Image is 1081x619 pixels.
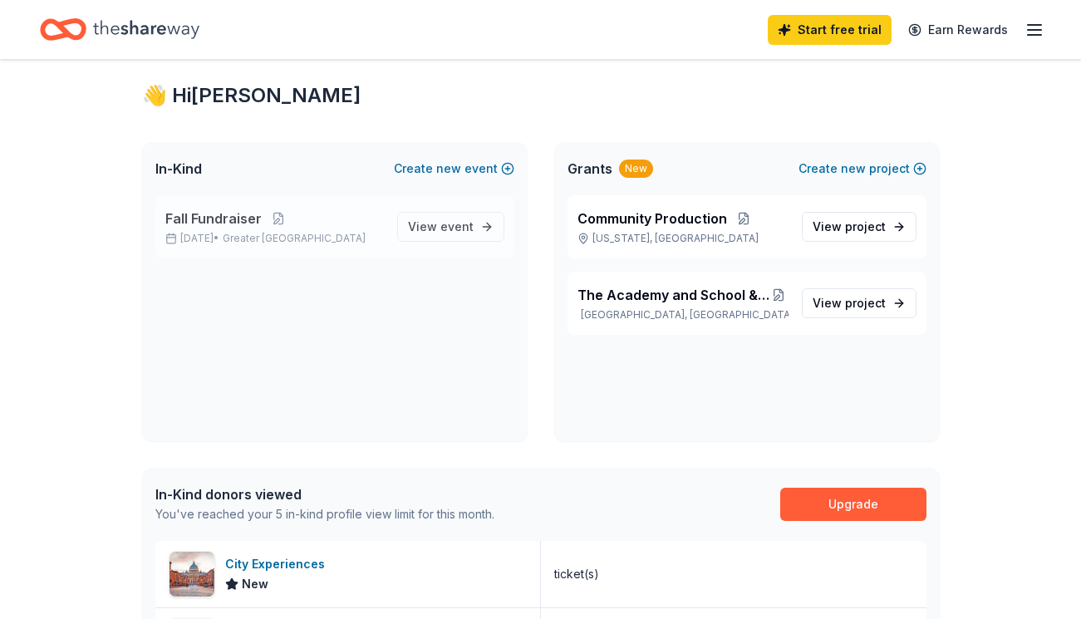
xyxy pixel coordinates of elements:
span: Greater [GEOGRAPHIC_DATA] [223,232,366,245]
span: event [440,219,474,233]
div: 👋 Hi [PERSON_NAME] [142,82,940,109]
span: In-Kind [155,159,202,179]
div: New [619,160,653,178]
div: You've reached your 5 in-kind profile view limit for this month. [155,504,494,524]
span: View [408,217,474,237]
div: City Experiences [225,554,332,574]
a: Home [40,10,199,49]
p: [US_STATE], [GEOGRAPHIC_DATA] [577,232,789,245]
span: Fall Fundraiser [165,209,262,228]
span: Grants [568,159,612,179]
span: New [242,574,268,594]
div: ticket(s) [554,564,599,584]
span: The Academy and School & Community Partnerships [577,285,770,305]
a: View event [397,212,504,242]
div: In-Kind donors viewed [155,484,494,504]
span: project [845,219,886,233]
a: Start free trial [768,15,892,45]
p: [DATE] • [165,232,384,245]
button: Createnewevent [394,159,514,179]
button: Createnewproject [798,159,926,179]
span: new [841,159,866,179]
span: View [813,293,886,313]
a: View project [802,212,916,242]
a: Earn Rewards [898,15,1018,45]
span: View [813,217,886,237]
p: [GEOGRAPHIC_DATA], [GEOGRAPHIC_DATA] [577,308,789,322]
img: Image for City Experiences [170,552,214,597]
span: new [436,159,461,179]
span: Community Production [577,209,727,228]
a: View project [802,288,916,318]
span: project [845,296,886,310]
a: Upgrade [780,488,926,521]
